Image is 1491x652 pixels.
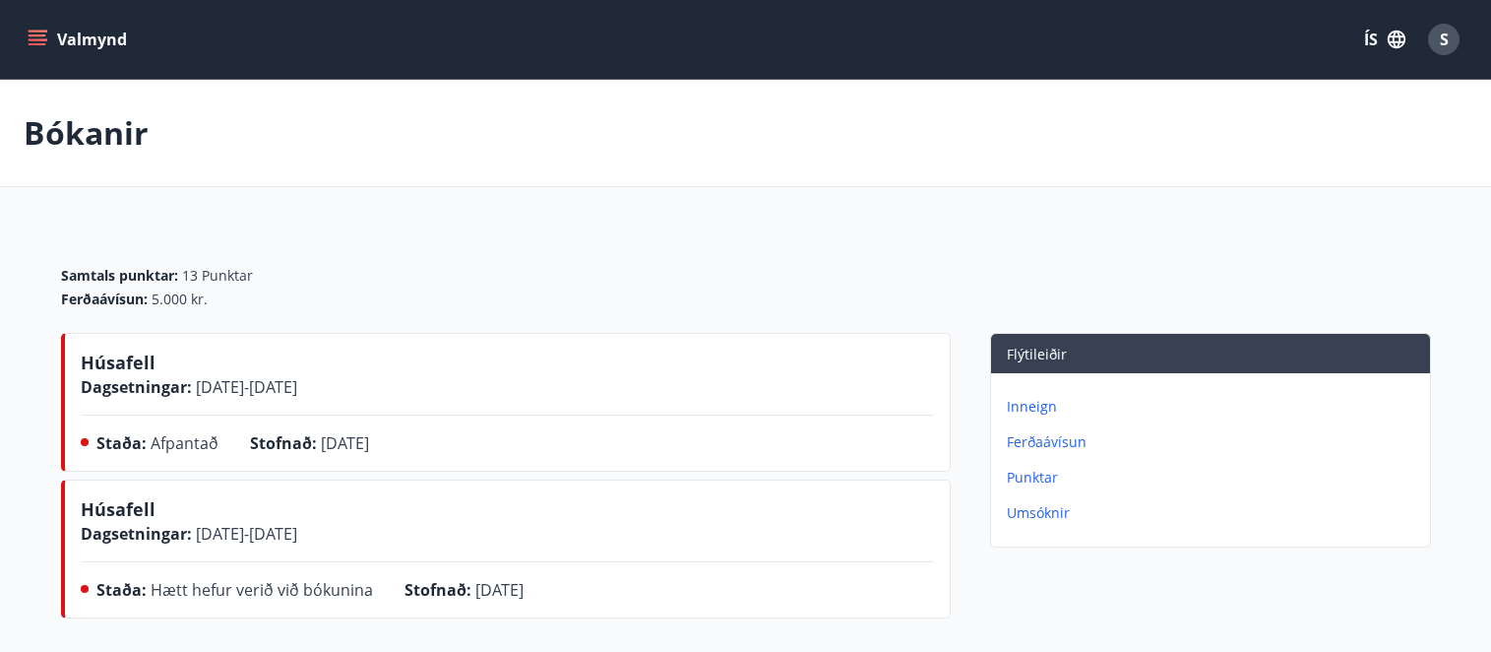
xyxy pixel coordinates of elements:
[81,351,155,374] span: Húsafell
[24,22,135,57] button: menu
[404,579,471,601] span: Stofnað :
[81,497,155,521] span: Húsafell
[1007,432,1422,452] p: Ferðaávísun
[24,111,149,155] p: Bókanir
[96,579,147,601] span: Staða :
[151,432,218,454] span: Afpantað
[1440,29,1449,50] span: S
[1420,16,1467,63] button: S
[1007,468,1422,488] p: Punktar
[1007,345,1067,363] span: Flýtileiðir
[250,432,317,454] span: Stofnað :
[192,523,297,545] span: [DATE] - [DATE]
[1353,22,1416,57] button: ÍS
[96,432,147,454] span: Staða :
[61,266,178,286] span: Samtals punktar :
[81,376,192,398] span: Dagsetningar :
[151,579,373,601] span: Hætt hefur verið við bókunina
[81,523,192,545] span: Dagsetningar :
[321,432,369,454] span: [DATE]
[1007,503,1422,523] p: Umsóknir
[1007,397,1422,417] p: Inneign
[475,579,524,601] span: [DATE]
[152,290,208,309] span: 5.000 kr.
[192,376,297,398] span: [DATE] - [DATE]
[182,266,253,286] span: 13 Punktar
[61,290,148,309] span: Ferðaávísun :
